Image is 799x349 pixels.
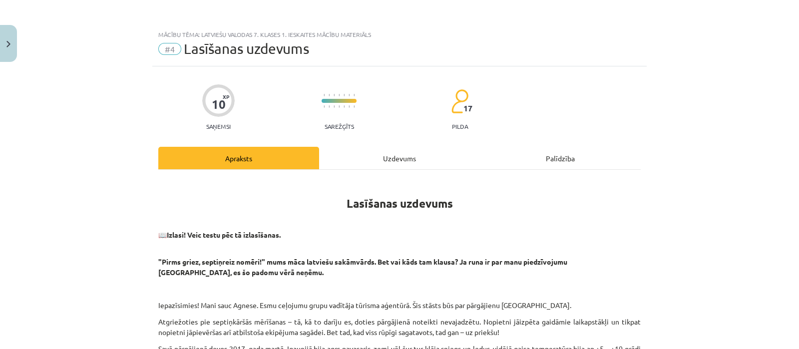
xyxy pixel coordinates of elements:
[6,41,10,47] img: icon-close-lesson-0947bae3869378f0d4975bcd49f059093ad1ed9edebbc8119c70593378902aed.svg
[324,94,325,96] img: icon-short-line-57e1e144782c952c97e751825c79c345078a6d821885a25fce030b3d8c18986b.svg
[344,105,345,108] img: icon-short-line-57e1e144782c952c97e751825c79c345078a6d821885a25fce030b3d8c18986b.svg
[347,196,453,211] strong: Lasīšanas uzdevums
[452,123,468,130] p: pilda
[329,105,330,108] img: icon-short-line-57e1e144782c952c97e751825c79c345078a6d821885a25fce030b3d8c18986b.svg
[319,147,480,169] div: Uzdevums
[158,31,641,38] div: Mācību tēma: Latviešu valodas 7. klases 1. ieskaites mācību materiāls
[463,104,472,113] span: 17
[349,94,350,96] img: icon-short-line-57e1e144782c952c97e751825c79c345078a6d821885a25fce030b3d8c18986b.svg
[223,94,229,99] span: XP
[354,94,355,96] img: icon-short-line-57e1e144782c952c97e751825c79c345078a6d821885a25fce030b3d8c18986b.svg
[334,94,335,96] img: icon-short-line-57e1e144782c952c97e751825c79c345078a6d821885a25fce030b3d8c18986b.svg
[202,123,235,130] p: Saņemsi
[158,230,641,251] p: 📖
[158,317,641,338] p: Atgriežoties pie septiņkāršās mērīšanas – tā, kā to darīju es, doties pārgājienā noteikti nevajad...
[480,147,641,169] div: Palīdzība
[167,230,281,239] b: Izlasi! Veic testu pēc tā izlasīšanas.
[354,105,355,108] img: icon-short-line-57e1e144782c952c97e751825c79c345078a6d821885a25fce030b3d8c18986b.svg
[324,105,325,108] img: icon-short-line-57e1e144782c952c97e751825c79c345078a6d821885a25fce030b3d8c18986b.svg
[451,89,468,114] img: students-c634bb4e5e11cddfef0936a35e636f08e4e9abd3cc4e673bd6f9a4125e45ecb1.svg
[329,94,330,96] img: icon-short-line-57e1e144782c952c97e751825c79c345078a6d821885a25fce030b3d8c18986b.svg
[334,105,335,108] img: icon-short-line-57e1e144782c952c97e751825c79c345078a6d821885a25fce030b3d8c18986b.svg
[344,94,345,96] img: icon-short-line-57e1e144782c952c97e751825c79c345078a6d821885a25fce030b3d8c18986b.svg
[325,123,354,130] p: Sarežģīts
[339,94,340,96] img: icon-short-line-57e1e144782c952c97e751825c79c345078a6d821885a25fce030b3d8c18986b.svg
[158,43,181,55] span: #4
[158,147,319,169] div: Apraksts
[158,257,567,277] b: "Pirms griez, septiņreiz nomēri!" mums māca latviešu sakāmvārds. Bet vai kāds tam klausa? Ja runa...
[184,40,309,57] span: Lasīšanas uzdevums
[339,105,340,108] img: icon-short-line-57e1e144782c952c97e751825c79c345078a6d821885a25fce030b3d8c18986b.svg
[212,97,226,111] div: 10
[349,105,350,108] img: icon-short-line-57e1e144782c952c97e751825c79c345078a6d821885a25fce030b3d8c18986b.svg
[158,300,641,311] p: Iepazīsimies! Mani sauc Agnese. Esmu ceļojumu grupu vadītāja tūrisma aģentūrā. Šis stāsts būs par...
